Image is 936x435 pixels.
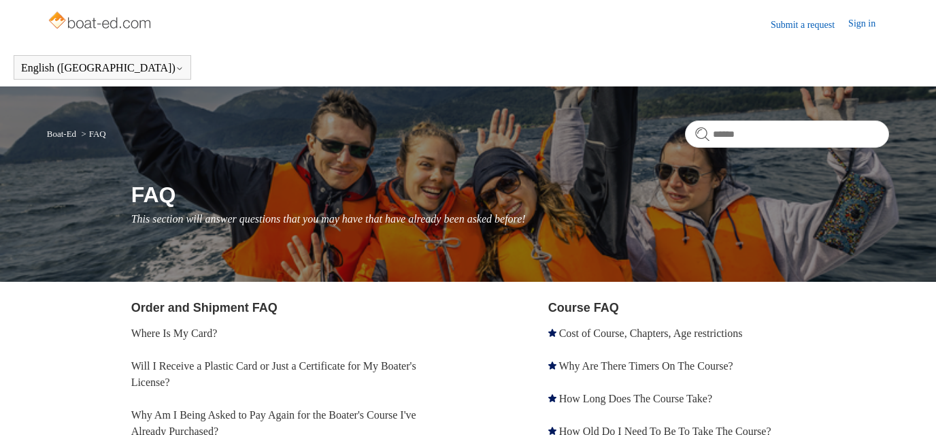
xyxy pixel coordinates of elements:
[548,361,556,370] svg: Promoted article
[559,327,743,339] a: Cost of Course, Chapters, Age restrictions
[131,178,890,211] h1: FAQ
[78,129,105,139] li: FAQ
[558,360,733,372] a: Why Are There Timers On The Course?
[548,301,619,315] a: Course FAQ
[685,120,889,148] input: Search
[848,16,889,33] a: Sign in
[771,18,848,32] a: Submit a request
[21,62,184,74] button: English ([GEOGRAPHIC_DATA])
[131,301,278,315] a: Order and Shipment FAQ
[47,129,79,139] li: Boat-Ed
[559,393,712,404] a: How Long Does The Course Take?
[131,327,218,339] a: Where Is My Card?
[131,360,416,388] a: Will I Receive a Plastic Card or Just a Certificate for My Boater's License?
[548,329,556,337] svg: Promoted article
[131,211,890,227] p: This section will answer questions that you may have that have already been asked before!
[548,427,556,435] svg: Promoted article
[548,394,556,402] svg: Promoted article
[47,129,76,139] a: Boat-Ed
[890,389,926,425] div: Live chat
[47,8,155,35] img: Boat-Ed Help Center home page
